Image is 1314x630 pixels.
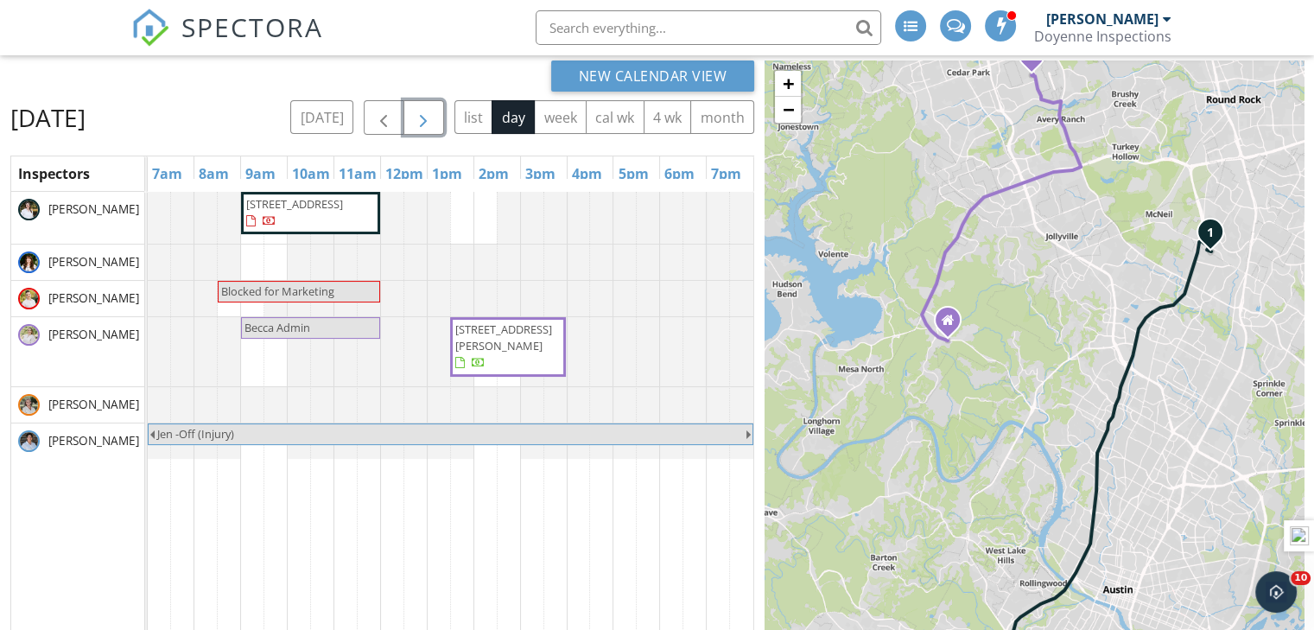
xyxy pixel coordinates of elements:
[131,9,169,47] img: The Best Home Inspection Software - Spectora
[45,432,143,449] span: [PERSON_NAME]
[454,100,493,134] button: list
[775,97,801,123] a: Zoom out
[474,160,513,188] a: 2pm
[18,324,40,346] img: img_9048.jpg
[1210,232,1221,242] div: 2505 Gardenia Dr, Austin, TX 78727
[241,160,280,188] a: 9am
[1255,571,1297,613] iframe: Intercom live chat
[45,290,143,307] span: [PERSON_NAME]
[288,160,334,188] a: 10am
[644,100,692,134] button: 4 wk
[586,100,644,134] button: cal wk
[246,196,343,212] span: [STREET_ADDRESS]
[1207,226,1214,239] i: 1
[534,100,587,134] button: week
[948,320,958,330] div: 10301 Ranch Road 2222 Apt 1124, Austin TX 78730
[45,253,143,270] span: [PERSON_NAME]
[551,60,755,92] button: New Calendar View
[381,160,428,188] a: 12pm
[18,430,40,452] img: headshotfinal.jpeg
[428,160,467,188] a: 1pm
[18,394,40,416] img: heidi_headshot_1.jpg
[334,160,381,188] a: 11am
[536,10,881,45] input: Search everything...
[18,199,40,220] img: img_2616.jpg
[521,160,560,188] a: 3pm
[1034,28,1171,45] div: Doyenne Inspections
[775,71,801,97] a: Zoom in
[290,100,353,134] button: [DATE]
[613,160,652,188] a: 5pm
[157,426,234,442] span: Jen -Off (Injury)
[690,100,754,134] button: month
[131,23,323,60] a: SPECTORA
[660,160,699,188] a: 6pm
[18,288,40,309] img: img_3490.jpeg
[10,100,86,135] h2: [DATE]
[221,283,334,299] span: Blocked for Marketing
[492,100,535,134] button: day
[45,396,143,413] span: [PERSON_NAME]
[181,9,323,45] span: SPECTORA
[1291,571,1311,585] span: 10
[403,100,444,136] button: Next day
[568,160,606,188] a: 4pm
[1032,54,1042,65] div: 2110 Howell Mountain Dr, Cedar Park, TX 78613
[244,320,310,335] span: Becca Admin
[364,100,404,136] button: Previous day
[45,200,143,218] span: [PERSON_NAME]
[1028,49,1035,61] i: 1
[1046,10,1158,28] div: [PERSON_NAME]
[707,160,746,188] a: 7pm
[18,251,40,273] img: image000001a.jpg
[18,164,90,183] span: Inspectors
[455,321,552,353] span: [STREET_ADDRESS][PERSON_NAME]
[45,326,143,343] span: [PERSON_NAME]
[148,160,187,188] a: 7am
[194,160,233,188] a: 8am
